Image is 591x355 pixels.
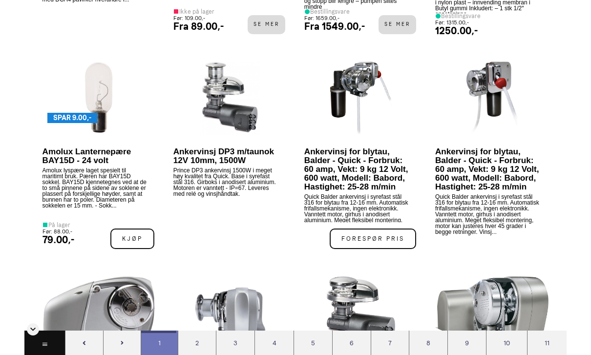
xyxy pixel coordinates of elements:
[141,331,178,355] div: 1
[42,229,72,235] small: Før: 88.00,-
[409,331,447,355] div: 8
[435,276,549,335] img: H1046040_XXL.jpg
[435,13,481,19] div: Bestillingsvare
[173,167,278,251] p: Prince DP3 ankervinsj 1500W i meget høy kvalitet fra Quick. Base i syrefast stål 316. Girboks i a...
[173,147,278,165] p: Ankervinsj DP3 m/taunok 12V 10mm, 1500W
[435,26,481,36] div: 1250.00,-
[53,113,91,123] span: SPAR 9.00,-
[173,15,205,21] small: Før: 109.00,-
[42,147,148,165] p: Amolux Lanternepære BAY15D - 24 volt
[379,15,416,34] span: Se mer
[173,9,224,15] div: Ikke på lager
[455,62,528,135] img: H1046016_XXL_CubGTfq.jpg
[42,222,74,228] div: På lager
[447,331,486,355] div: 9
[43,276,155,350] img: 1046041_XXL.jpg
[173,21,224,31] div: Fra 89.00,-
[332,331,371,355] div: 6
[294,331,332,355] div: 5
[430,45,554,255] a: Ankervinsj for blytau, Balder - Quick - Forbruk: 60 amp, Vekt: 9 kg 12 Volt, 600 watt, Modell: Ba...
[330,62,392,135] img: H1046016_01_XXL.jpg
[304,194,409,223] p: Quick Balder ankervinsj i syrefast stål 316 for blytau fra 12-16 mm. Automatisk frifallsmekanisme...
[84,62,113,135] img: H1012112_XL.jpg
[178,331,216,355] div: 2
[42,235,74,245] div: 79.00,-
[42,167,148,223] p: Amolux lyspære laget spesielt til maritimt bruk. Pæren har BAY15D sokkel. BAY15D kjennetegnes ved...
[527,331,567,355] div: 11
[486,331,527,355] div: 10
[299,45,423,255] a: Ankervinsj for blytau, Balder - Quick - Forbruk: 60 amp, Vekt: 9 kg 12 Volt, 600 watt, Modell: Ba...
[193,276,267,350] img: 1046237_XL.jpg
[330,229,416,249] span: Forespør pris
[371,331,409,355] div: 7
[435,20,469,26] small: Før: 1315.00,-
[38,45,161,255] a: SPAR 9.00,- Amolux Lanternepære BAY15D - 24 volt Amolux lyspære laget spesielt til maritimt bruk....
[304,9,365,15] div: Bestillingsvare
[27,323,39,335] div: Skjul sidetall
[254,331,293,355] div: 4
[435,147,540,191] p: Ankervinsj for blytau, Balder - Quick - Forbruk: 60 amp, Vekt: 9 kg 12 Volt, 600 watt, Modell: Ba...
[216,331,254,355] div: 3
[304,15,339,21] small: Før: 1659.00,-
[248,15,285,34] span: Se mer
[110,229,154,249] span: Kjøp
[304,21,365,31] div: Fra 1549.00,-
[327,276,396,350] img: H1046014_XXL.jpg
[304,147,409,191] p: Ankervinsj for blytau, Balder - Quick - Forbruk: 60 amp, Vekt: 9 kg 12 Volt, 600 watt, Modell: Ba...
[169,45,292,255] a: Ankervinsj DP3 m/taunok 12V 10mm, 1500W Prince DP3 ankervinsj 1500W i meget høy kvalitet fra Quic...
[193,62,267,135] img: 1046234_XXL.jpg
[435,194,540,251] p: Quick Balder ankervinsj i syrefast stål 316 for blytau fra 12-16 mm. Automatisk frifallsmekanisme...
